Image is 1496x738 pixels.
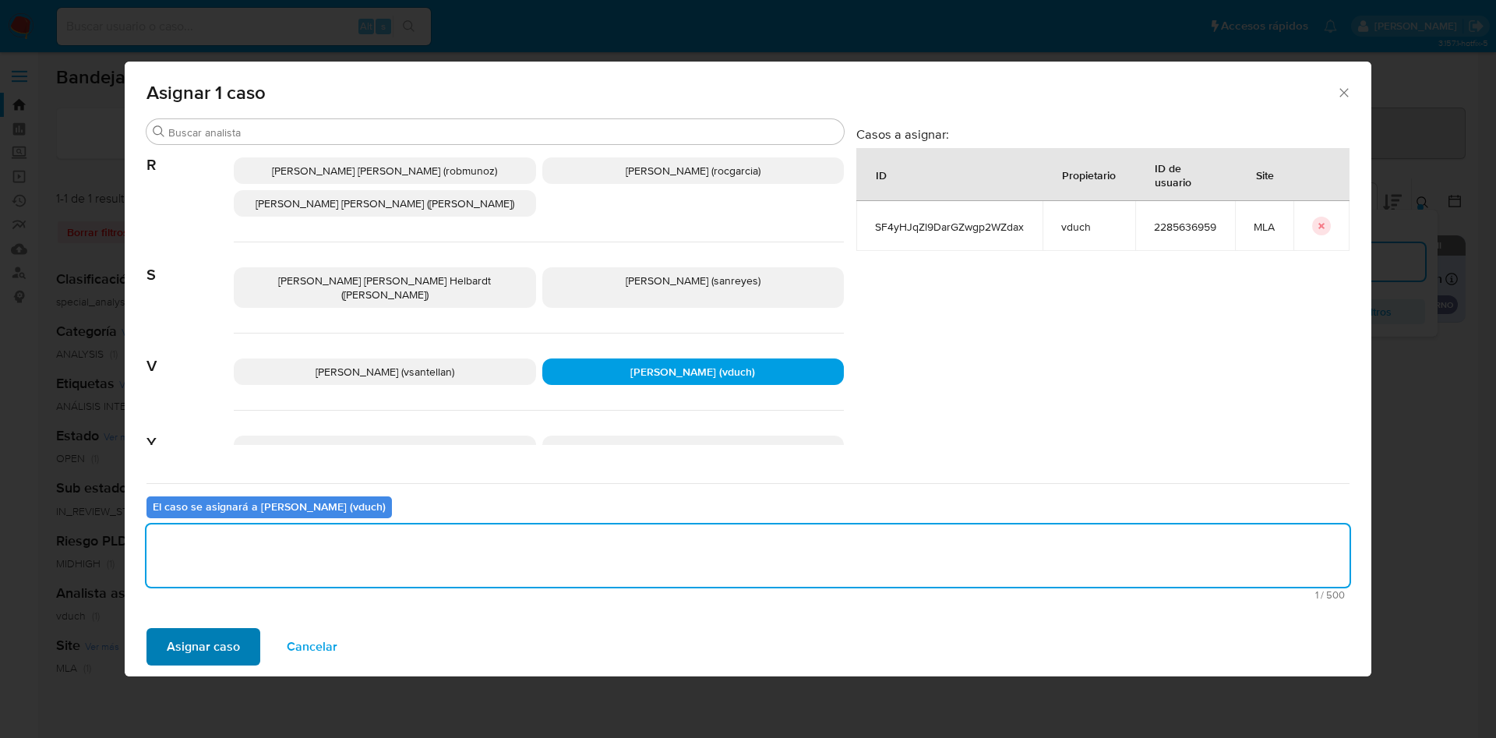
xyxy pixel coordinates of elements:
[626,163,760,178] span: [PERSON_NAME] (rocgarcia)
[167,630,240,664] span: Asignar caso
[146,132,234,175] span: R
[626,273,760,288] span: [PERSON_NAME] (sanreyes)
[256,196,514,211] span: [PERSON_NAME] [PERSON_NAME] ([PERSON_NAME])
[146,334,234,376] span: V
[168,125,838,139] input: Buscar analista
[146,411,234,453] span: Y
[630,364,755,380] span: [PERSON_NAME] (vduch)
[153,499,386,514] b: El caso se asignará a [PERSON_NAME] (vduch)
[234,190,536,217] div: [PERSON_NAME] [PERSON_NAME] ([PERSON_NAME])
[1336,85,1350,99] button: Cerrar ventana
[857,156,905,193] div: ID
[856,126,1350,142] h3: Casos a asignar:
[542,157,845,184] div: [PERSON_NAME] (rocgarcia)
[234,267,536,308] div: [PERSON_NAME] [PERSON_NAME] Helbardt ([PERSON_NAME])
[234,436,536,462] div: [PERSON_NAME] (ylofffonseca)
[151,590,1345,600] span: Máximo 500 caracteres
[272,163,497,178] span: [PERSON_NAME] [PERSON_NAME] (robmunoz)
[542,436,845,462] div: [PERSON_NAME] (yfacco)
[266,628,358,666] button: Cancelar
[1136,149,1234,200] div: ID de usuario
[1312,217,1331,235] button: icon-button
[1061,220,1117,234] span: vduch
[1043,156,1134,193] div: Propietario
[234,358,536,385] div: [PERSON_NAME] (vsantellan)
[310,441,459,457] span: [PERSON_NAME] (ylofffonseca)
[146,628,260,666] button: Asignar caso
[153,125,165,138] button: Buscar
[146,242,234,284] span: S
[146,83,1336,102] span: Asignar 1 caso
[542,358,845,385] div: [PERSON_NAME] (vduch)
[287,630,337,664] span: Cancelar
[234,157,536,184] div: [PERSON_NAME] [PERSON_NAME] (robmunoz)
[1254,220,1275,234] span: MLA
[875,220,1024,234] span: SF4yHJqZl9DarGZwgp2WZdax
[278,273,491,302] span: [PERSON_NAME] [PERSON_NAME] Helbardt ([PERSON_NAME])
[632,441,753,457] span: [PERSON_NAME] (yfacco)
[1154,220,1216,234] span: 2285636959
[316,364,454,380] span: [PERSON_NAME] (vsantellan)
[1237,156,1293,193] div: Site
[125,62,1371,676] div: assign-modal
[542,267,845,308] div: [PERSON_NAME] (sanreyes)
